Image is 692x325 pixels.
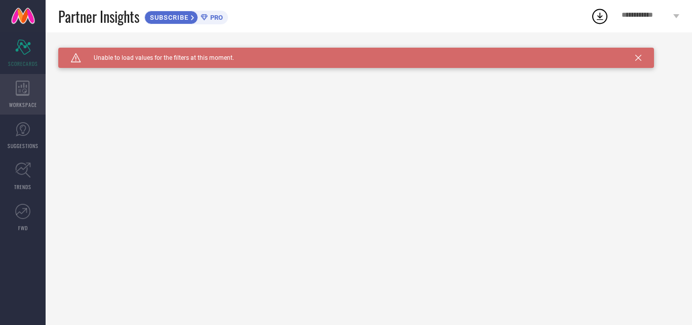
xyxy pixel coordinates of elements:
[81,54,234,61] span: Unable to load values for the filters at this moment.
[208,14,223,21] span: PRO
[9,101,37,109] span: WORKSPACE
[591,7,609,25] div: Open download list
[18,224,28,232] span: FWD
[8,142,39,150] span: SUGGESTIONS
[144,8,228,24] a: SUBSCRIBEPRO
[8,60,38,67] span: SCORECARDS
[58,6,139,27] span: Partner Insights
[58,48,679,56] div: Unable to load filters at this moment. Please try later.
[145,14,191,21] span: SUBSCRIBE
[14,183,31,191] span: TRENDS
